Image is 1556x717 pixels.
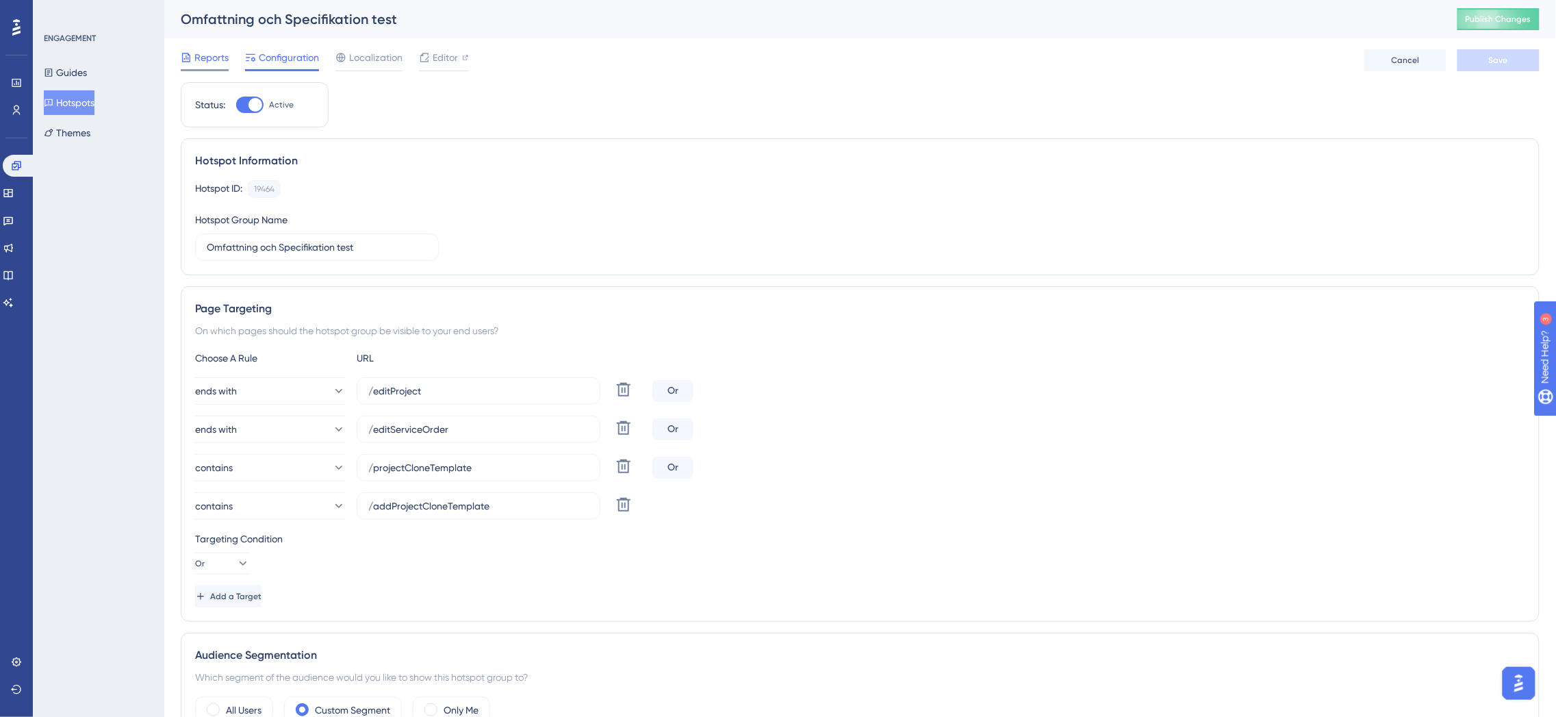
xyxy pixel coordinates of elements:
[14,263,260,301] div: Send us a message
[160,22,188,49] img: Profile image for Diênifer
[368,499,589,514] input: yourwebsite.com/path
[27,97,246,144] p: Hi [PERSON_NAME]! 👋 🌊
[1457,49,1540,71] button: Save
[195,323,1525,339] div: On which pages should the hotspot group be visible to your end users?
[44,121,90,145] button: Themes
[195,647,1525,664] div: Audience Segmentation
[28,216,55,244] img: Profile image for Simay
[195,454,346,481] button: contains
[44,33,96,44] div: ENGAGEMENT
[195,498,233,514] span: contains
[1392,55,1420,66] span: Cancel
[28,275,229,289] div: Send us a message
[207,240,427,255] input: Type your Hotspot Group Name here
[195,460,233,476] span: contains
[269,99,294,110] span: Active
[44,90,94,115] button: Hotspots
[259,49,319,66] span: Configuration
[186,22,214,49] img: Profile image for Simay
[14,184,260,256] div: Recent messageProfile image for SimayI am glad I was able to help! ​ Your feedback and opinions m...
[194,49,229,66] span: Reports
[1498,663,1540,704] iframe: UserGuiding AI Assistant Launcher
[27,144,246,167] p: How can we help?
[195,558,205,569] span: Or
[195,301,1525,317] div: Page Targeting
[433,49,458,66] span: Editor
[181,10,1423,29] div: Omfattning och Specifikation test
[195,350,346,366] div: Choose A Rule
[357,350,507,366] div: URL
[195,553,250,575] button: Or
[195,416,346,443] button: ends with
[195,153,1525,169] div: Hotspot Information
[195,97,225,113] div: Status:
[95,7,99,18] div: 3
[1364,49,1446,71] button: Cancel
[14,205,259,255] div: Profile image for SimayI am glad I was able to help! ​ Your feedback and opinions mean a lot to u...
[61,230,90,244] div: Simay
[195,377,346,405] button: ends with
[137,427,274,482] button: Messages
[368,460,589,475] input: yourwebsite.com/path
[195,669,1525,685] div: Which segment of the audience would you like to show this hotspot group to?
[368,422,589,437] input: yourwebsite.com/path
[195,421,237,438] span: ends with
[93,230,132,244] div: • 4h ago
[235,22,260,47] div: Close
[652,418,693,440] div: Or
[254,184,275,194] div: 19464
[1466,14,1531,25] span: Publish Changes
[195,212,288,228] div: Hotspot Group Name
[349,49,403,66] span: Localization
[28,196,246,210] div: Recent message
[1457,8,1540,30] button: Publish Changes
[652,457,693,479] div: Or
[32,3,86,20] span: Need Help?
[195,383,237,399] span: ends with
[27,29,107,45] img: logo
[195,492,346,520] button: contains
[53,462,84,471] span: Home
[134,22,162,49] img: Profile image for Gabriel
[195,180,242,198] div: Hotspot ID:
[210,591,262,602] span: Add a Target
[652,380,693,402] div: Or
[1489,55,1508,66] span: Save
[195,531,1525,547] div: Targeting Condition
[182,462,229,471] span: Messages
[44,60,87,85] button: Guides
[195,586,262,607] button: Add a Target
[368,383,589,399] input: yourwebsite.com/path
